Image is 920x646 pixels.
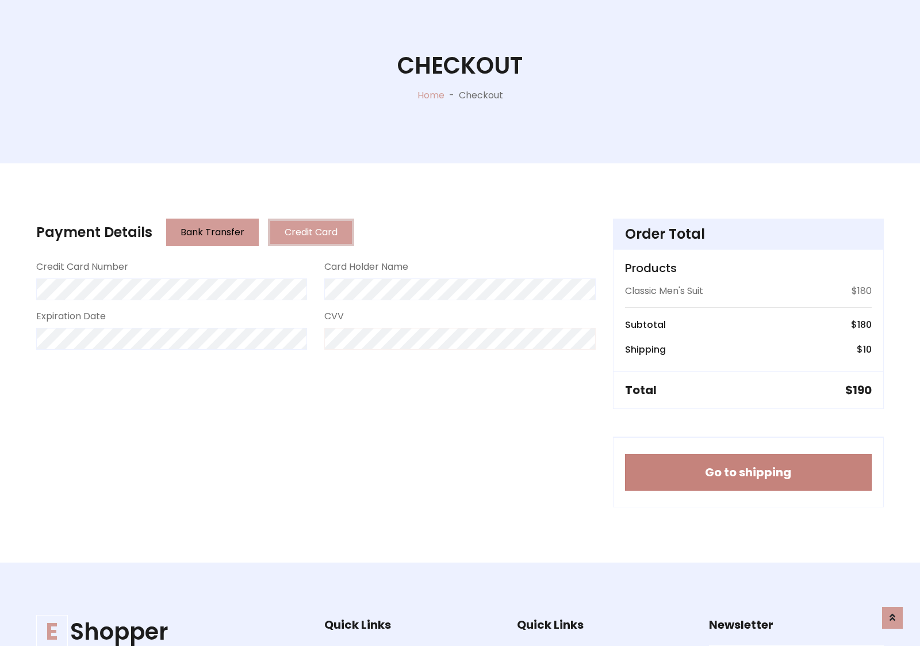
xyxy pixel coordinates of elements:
[166,219,259,246] button: Bank Transfer
[625,319,666,330] h6: Subtotal
[397,52,523,79] h1: Checkout
[625,344,666,355] h6: Shipping
[845,383,872,397] h5: $
[857,318,872,331] span: 180
[324,309,344,323] label: CVV
[625,383,657,397] h5: Total
[36,309,106,323] label: Expiration Date
[863,343,872,356] span: 10
[324,260,408,274] label: Card Holder Name
[444,89,459,102] p: -
[517,618,692,632] h5: Quick Links
[625,454,872,491] button: Go to shipping
[851,319,872,330] h6: $
[324,618,499,632] h5: Quick Links
[459,89,503,102] p: Checkout
[268,219,354,246] button: Credit Card
[36,224,152,241] h4: Payment Details
[417,89,444,102] a: Home
[36,618,288,645] a: EShopper
[857,344,872,355] h6: $
[853,382,872,398] span: 190
[36,618,288,645] h1: Shopper
[625,261,872,275] h5: Products
[625,284,703,298] p: Classic Men's Suit
[625,226,872,243] h4: Order Total
[36,260,128,274] label: Credit Card Number
[709,618,884,632] h5: Newsletter
[852,284,872,298] p: $180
